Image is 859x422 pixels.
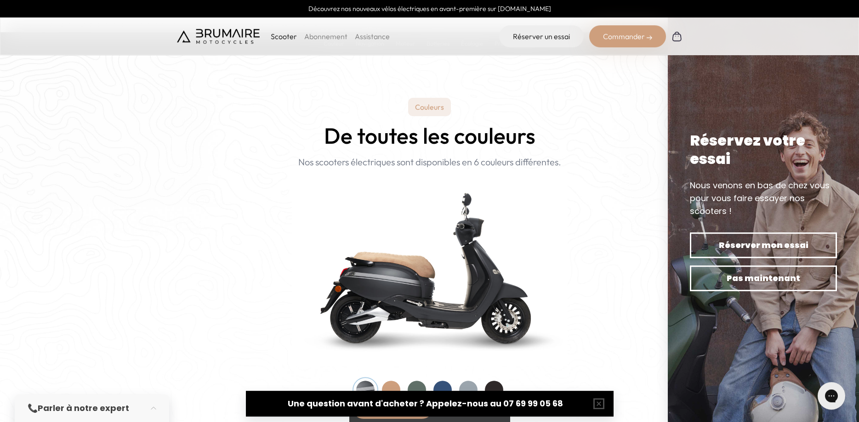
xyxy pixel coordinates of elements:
iframe: Gorgias live chat messenger [813,379,850,413]
a: Assistance [355,32,390,41]
p: Scooter [271,31,297,42]
img: Panier [671,31,683,42]
p: Couleurs [408,98,451,116]
a: Réserver un essai [499,25,584,47]
a: Abonnement [304,32,347,41]
img: Brumaire Motocycles [177,29,260,44]
h2: De toutes les couleurs [324,124,535,148]
p: Nos scooters électriques sont disponibles en 6 couleurs différentes. [298,155,561,169]
div: Commander [589,25,666,47]
img: right-arrow-2.png [647,35,652,40]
